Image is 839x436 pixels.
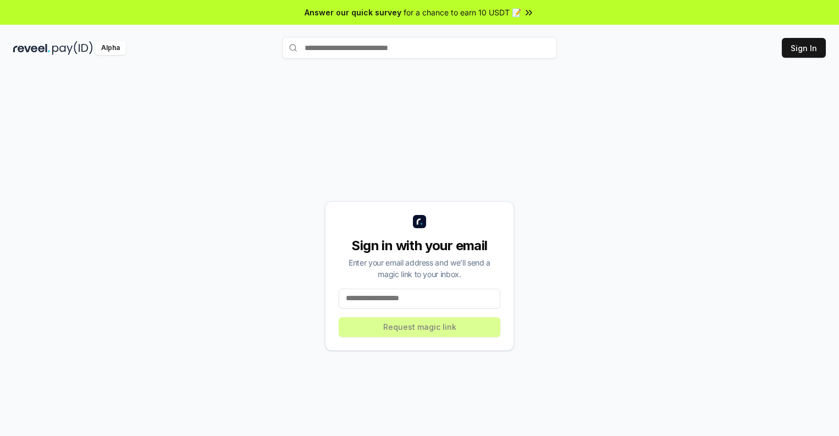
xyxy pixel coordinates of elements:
[782,38,826,58] button: Sign In
[13,41,50,55] img: reveel_dark
[413,215,426,228] img: logo_small
[305,7,401,18] span: Answer our quick survey
[404,7,521,18] span: for a chance to earn 10 USDT 📝
[52,41,93,55] img: pay_id
[339,237,500,255] div: Sign in with your email
[95,41,126,55] div: Alpha
[339,257,500,280] div: Enter your email address and we’ll send a magic link to your inbox.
